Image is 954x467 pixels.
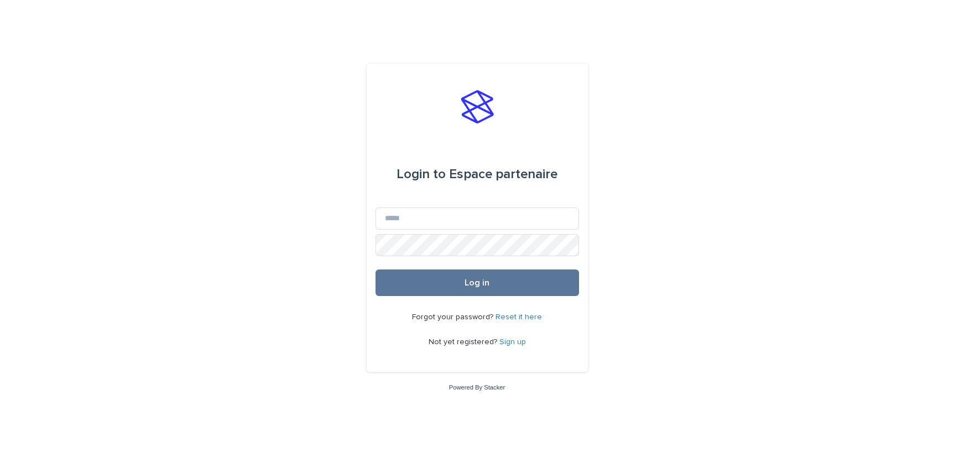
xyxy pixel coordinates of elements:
button: Log in [376,269,579,296]
span: Log in [465,278,489,287]
a: Reset it here [496,313,542,321]
img: stacker-logo-s-only.png [461,90,494,123]
span: Login to [397,168,446,181]
span: Forgot your password? [412,313,496,321]
a: Powered By Stacker [449,384,505,391]
div: Espace partenaire [397,159,557,190]
span: Not yet registered? [429,338,499,346]
a: Sign up [499,338,526,346]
